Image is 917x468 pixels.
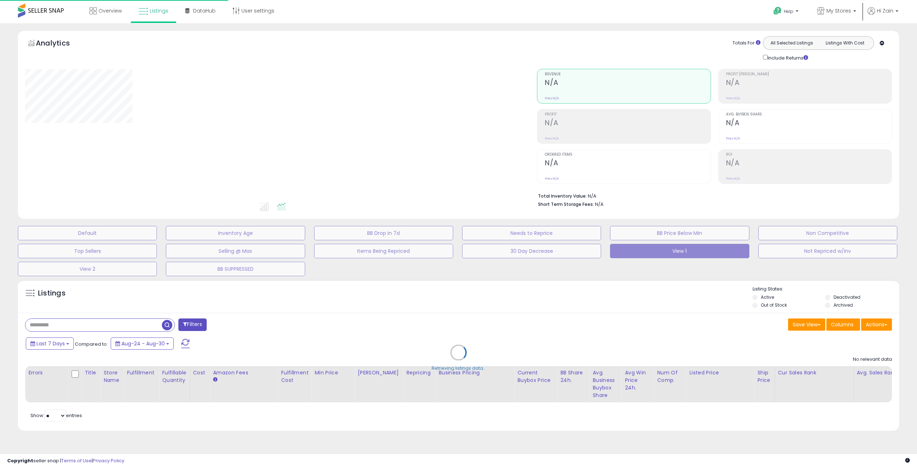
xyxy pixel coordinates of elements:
button: 30 Day Decrease [462,244,601,258]
li: N/A [538,191,887,200]
small: Prev: N/A [726,176,740,181]
span: My Stores [826,7,851,14]
div: Retrieving listings data.. [432,365,485,372]
a: Help [768,1,806,23]
button: BB Drop in 7d [314,226,453,240]
small: Prev: N/A [726,96,740,100]
h2: N/A [726,119,892,128]
h5: Analytics [36,38,84,50]
button: View 1 [610,244,749,258]
small: Prev: N/A [545,176,559,181]
span: Profit [545,113,710,117]
span: DataHub [193,7,216,14]
button: BB Price Below Min [610,226,749,240]
b: Short Term Storage Fees: [538,201,594,207]
button: Listings With Cost [818,38,872,48]
button: Default [18,226,157,240]
span: Revenue [545,72,710,76]
a: Privacy Policy [93,457,124,464]
h2: N/A [545,159,710,169]
i: Get Help [773,6,782,15]
b: Total Inventory Value: [538,193,587,199]
button: BB SUPPRESSED [166,262,305,276]
span: Help [784,8,793,14]
small: Prev: N/A [545,96,559,100]
a: Terms of Use [61,457,92,464]
span: ROI [726,153,892,157]
h2: N/A [726,159,892,169]
span: Listings [150,7,168,14]
div: Include Returns [758,53,817,62]
h2: N/A [726,79,892,88]
a: Hi Zain [868,7,898,23]
button: Items Being Repriced [314,244,453,258]
span: Avg. Buybox Share [726,113,892,117]
span: Profit [PERSON_NAME] [726,72,892,76]
strong: Copyright [7,457,33,464]
h2: N/A [545,79,710,88]
button: Inventory Age [166,226,305,240]
span: N/A [595,201,604,208]
div: Totals For [733,40,760,47]
span: Hi Zain [877,7,893,14]
button: Top Sellers [18,244,157,258]
button: Not Repriced w/inv [758,244,897,258]
button: View 2 [18,262,157,276]
button: All Selected Listings [765,38,818,48]
small: Prev: N/A [545,136,559,141]
button: Non Competitive [758,226,897,240]
span: Overview [99,7,122,14]
span: Ordered Items [545,153,710,157]
button: Selling @ Max [166,244,305,258]
button: Needs to Reprice [462,226,601,240]
h2: N/A [545,119,710,128]
small: Prev: N/A [726,136,740,141]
